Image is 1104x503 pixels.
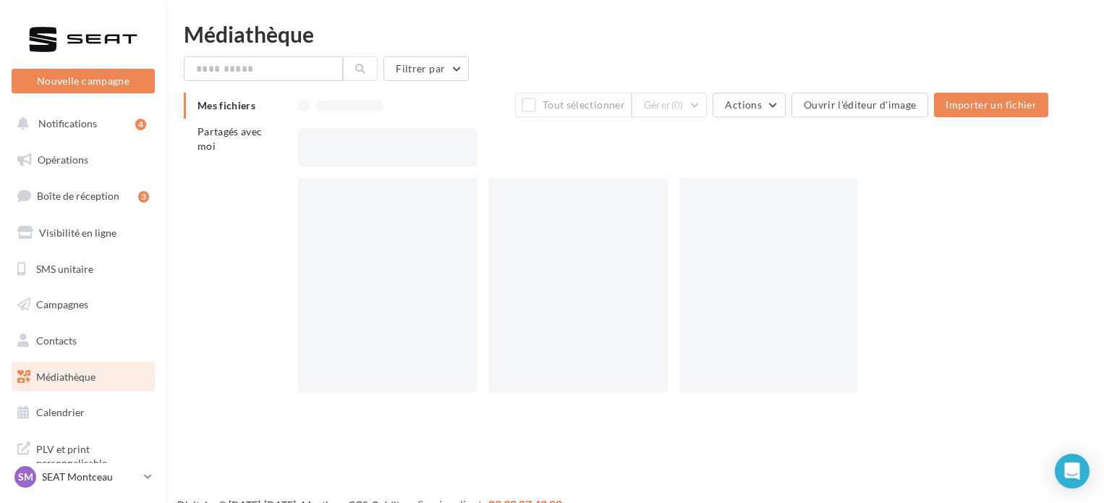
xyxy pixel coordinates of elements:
[36,298,88,310] span: Campagnes
[9,109,152,139] button: Notifications 4
[9,362,158,392] a: Médiathèque
[36,406,85,418] span: Calendrier
[9,289,158,320] a: Campagnes
[38,117,97,130] span: Notifications
[36,439,149,470] span: PLV et print personnalisable
[515,93,631,117] button: Tout sélectionner
[671,99,684,111] span: (0)
[9,397,158,428] a: Calendrier
[138,191,149,203] div: 3
[198,99,255,111] span: Mes fichiers
[9,218,158,248] a: Visibilité en ligne
[37,190,119,202] span: Boîte de réception
[791,93,928,117] button: Ouvrir l'éditeur d'image
[9,145,158,175] a: Opérations
[36,371,95,383] span: Médiathèque
[9,254,158,284] a: SMS unitaire
[946,98,1037,111] span: Importer un fichier
[9,180,158,211] a: Boîte de réception3
[184,23,1087,45] div: Médiathèque
[9,434,158,476] a: PLV et print personnalisable
[12,463,155,491] a: SM SEAT Montceau
[934,93,1048,117] button: Importer un fichier
[383,56,469,81] button: Filtrer par
[198,125,263,152] span: Partagés avec moi
[135,119,146,130] div: 4
[632,93,708,117] button: Gérer(0)
[36,334,77,347] span: Contacts
[18,470,33,484] span: SM
[12,69,155,93] button: Nouvelle campagne
[1055,454,1090,489] div: Open Intercom Messenger
[725,98,761,111] span: Actions
[39,227,116,239] span: Visibilité en ligne
[713,93,785,117] button: Actions
[36,262,93,274] span: SMS unitaire
[38,153,88,166] span: Opérations
[42,470,138,484] p: SEAT Montceau
[9,326,158,356] a: Contacts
